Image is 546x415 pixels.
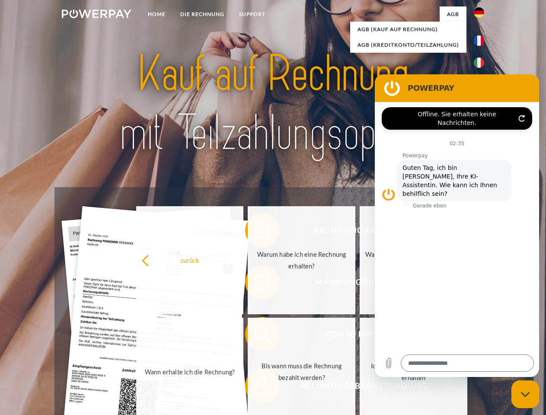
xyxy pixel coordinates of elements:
[253,360,350,383] div: Bis wann muss die Rechnung bezahlt werden?
[375,74,539,377] iframe: Messaging-Fenster
[365,360,462,383] div: Ich habe nur eine Teillieferung erhalten
[173,6,232,22] a: DIE RECHNUNG
[511,380,539,408] iframe: Schaltfläche zum Öffnen des Messaging-Fensters; Konversation läuft
[474,7,484,18] img: de
[140,6,173,22] a: Home
[350,37,466,53] a: AGB (Kreditkonto/Teilzahlung)
[83,41,463,166] img: title-powerpay_de.svg
[141,366,239,377] div: Wann erhalte ich die Rechnung?
[360,206,467,314] a: Was habe ich noch offen, ist meine Zahlung eingegangen?
[253,249,350,272] div: Warum habe ich eine Rechnung erhalten?
[232,6,273,22] a: SUPPORT
[440,6,466,22] a: agb
[474,35,484,46] img: fr
[62,10,131,18] img: logo-powerpay-white.svg
[474,57,484,68] img: it
[350,22,466,37] a: AGB (Kauf auf Rechnung)
[141,254,239,266] div: zurück
[365,249,462,272] div: Was habe ich noch offen, ist meine Zahlung eingegangen?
